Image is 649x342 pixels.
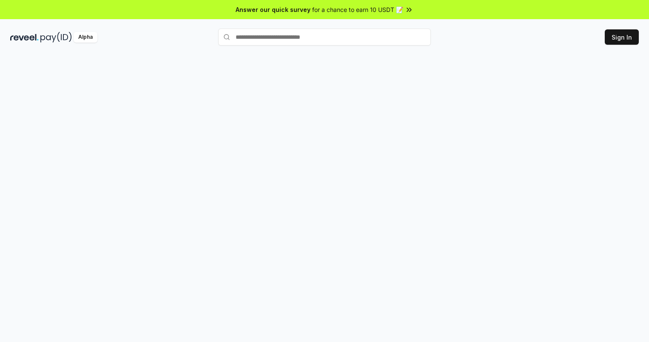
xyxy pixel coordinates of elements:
img: reveel_dark [10,32,39,43]
span: Answer our quick survey [236,5,310,14]
div: Alpha [74,32,97,43]
button: Sign In [605,29,639,45]
span: for a chance to earn 10 USDT 📝 [312,5,403,14]
img: pay_id [40,32,72,43]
